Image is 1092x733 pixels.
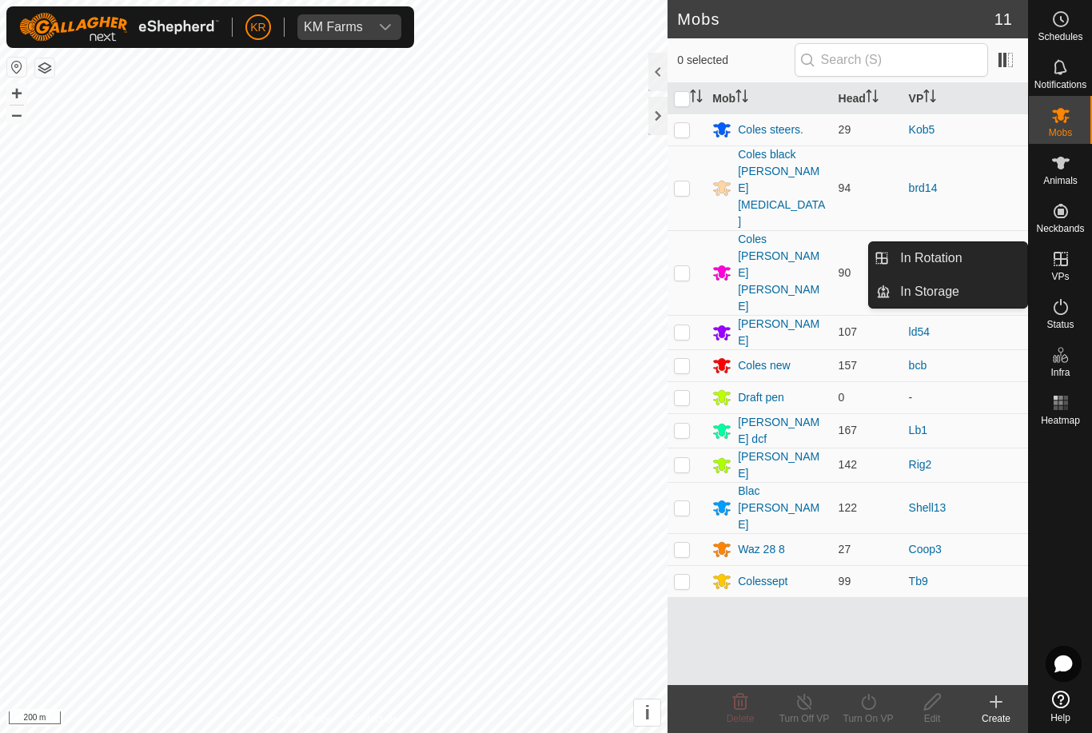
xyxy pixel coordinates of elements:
img: Gallagher Logo [19,13,219,42]
a: In Storage [891,276,1027,308]
p-sorticon: Activate to sort [735,92,748,105]
a: Lb1 [909,424,927,436]
div: Waz 28 8 [738,541,785,558]
span: Heatmap [1041,416,1080,425]
a: Kob5 [909,123,935,136]
div: Colessept [738,573,787,590]
input: Search (S) [795,43,988,77]
span: Schedules [1038,32,1082,42]
a: Tb9 [909,575,928,588]
span: Neckbands [1036,224,1084,233]
p-sorticon: Activate to sort [866,92,879,105]
span: 94 [839,181,851,194]
a: In Rotation [891,242,1027,274]
div: Blac [PERSON_NAME] [738,483,825,533]
a: ld54 [909,325,930,338]
th: Head [832,83,903,114]
span: 0 selected [677,52,794,69]
span: KM Farms [297,14,369,40]
div: Draft pen [738,389,784,406]
td: - [903,381,1028,413]
span: 90 [839,266,851,279]
span: Mobs [1049,128,1072,137]
div: Edit [900,711,964,726]
li: In Rotation [869,242,1027,274]
a: brd14 [909,181,938,194]
button: i [634,699,660,726]
a: Coop3 [909,543,942,556]
div: [PERSON_NAME] dcf [738,414,825,448]
th: VP [903,83,1028,114]
button: Map Layers [35,58,54,78]
div: [PERSON_NAME] [738,448,825,482]
li: In Storage [869,276,1027,308]
div: Coles steers. [738,122,803,138]
span: Notifications [1034,80,1086,90]
span: 157 [839,359,857,372]
div: dropdown trigger [369,14,401,40]
a: Privacy Policy [271,712,331,727]
th: Mob [706,83,831,114]
button: + [7,84,26,103]
span: Infra [1050,368,1070,377]
div: Coles [PERSON_NAME] [PERSON_NAME] [738,231,825,315]
span: 29 [839,123,851,136]
button: Reset Map [7,58,26,77]
p-sorticon: Activate to sort [690,92,703,105]
span: 11 [994,7,1012,31]
span: 27 [839,543,851,556]
span: Animals [1043,176,1078,185]
span: In Storage [900,282,959,301]
span: 99 [839,575,851,588]
span: 107 [839,325,857,338]
div: [PERSON_NAME] [738,316,825,349]
p-sorticon: Activate to sort [923,92,936,105]
span: Help [1050,713,1070,723]
div: Coles new [738,357,790,374]
h2: Mobs [677,10,994,29]
span: VPs [1051,272,1069,281]
div: KM Farms [304,21,363,34]
span: 0 [839,391,845,404]
div: Coles black [PERSON_NAME][MEDICAL_DATA] [738,146,825,230]
button: – [7,105,26,124]
span: 122 [839,501,857,514]
a: bcb [909,359,927,372]
div: Turn On VP [836,711,900,726]
a: Help [1029,684,1092,729]
span: Status [1046,320,1074,329]
span: KR [250,19,265,36]
span: i [644,702,650,723]
span: In Rotation [900,249,962,268]
div: Turn Off VP [772,711,836,726]
a: Shell13 [909,501,947,514]
div: Create [964,711,1028,726]
a: Contact Us [349,712,397,727]
span: 167 [839,424,857,436]
span: Delete [727,713,755,724]
span: 142 [839,458,857,471]
a: Rig2 [909,458,932,471]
